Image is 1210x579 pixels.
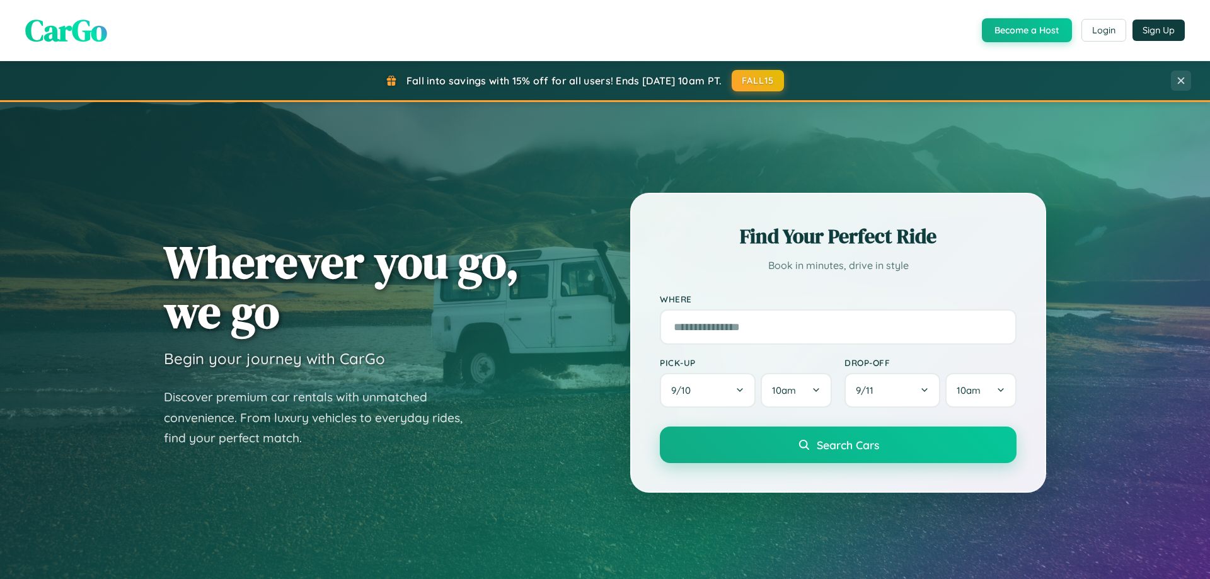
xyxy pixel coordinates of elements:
[164,237,519,336] h1: Wherever you go, we go
[660,294,1017,304] label: Where
[406,74,722,87] span: Fall into savings with 15% off for all users! Ends [DATE] 10am PT.
[164,349,385,368] h3: Begin your journey with CarGo
[982,18,1072,42] button: Become a Host
[660,256,1017,275] p: Book in minutes, drive in style
[772,384,796,396] span: 10am
[856,384,880,396] span: 9 / 11
[25,9,107,51] span: CarGo
[1132,20,1185,41] button: Sign Up
[844,357,1017,368] label: Drop-off
[671,384,697,396] span: 9 / 10
[761,373,832,408] button: 10am
[660,427,1017,463] button: Search Cars
[844,373,940,408] button: 9/11
[1081,19,1126,42] button: Login
[817,438,879,452] span: Search Cars
[957,384,981,396] span: 10am
[660,373,756,408] button: 9/10
[660,222,1017,250] h2: Find Your Perfect Ride
[164,387,479,449] p: Discover premium car rentals with unmatched convenience. From luxury vehicles to everyday rides, ...
[945,373,1017,408] button: 10am
[732,70,785,91] button: FALL15
[660,357,832,368] label: Pick-up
